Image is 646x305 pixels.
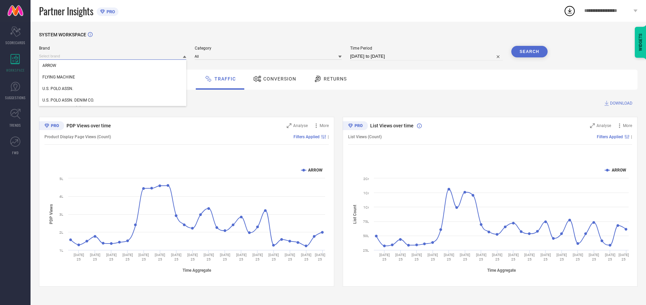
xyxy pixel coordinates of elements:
text: 2L [59,231,63,234]
text: [DATE] 25 [74,253,84,261]
span: Product Display Page Views (Count) [44,134,111,139]
tspan: Time Aggregate [487,268,516,273]
span: PDP Views over time [66,123,111,128]
div: U.S. POLO ASSN. DENIM CO. [39,94,186,106]
tspan: PDP Views [49,204,54,224]
text: [DATE] 25 [605,253,615,261]
text: [DATE] 25 [236,253,247,261]
text: ARROW [612,168,626,173]
span: SYSTEM WORKSPACE [39,32,86,37]
text: [DATE] 25 [444,253,454,261]
text: [DATE] 25 [138,253,149,261]
text: [DATE] 25 [573,253,583,261]
text: [DATE] 25 [492,253,502,261]
text: [DATE] 25 [412,253,422,261]
span: | [328,134,329,139]
text: [DATE] 25 [427,253,438,261]
text: [DATE] 25 [187,253,198,261]
text: 1Cr [363,205,369,209]
text: [DATE] 25 [540,253,551,261]
text: [DATE] 25 [204,253,214,261]
span: TRENDS [9,123,21,128]
tspan: List Count [353,205,357,224]
text: 75L [363,220,369,223]
span: SUGGESTIONS [5,95,26,100]
span: Traffic [214,76,236,82]
span: Returns [324,76,347,82]
text: 2Cr [363,177,369,181]
tspan: Time Aggregate [183,268,211,273]
span: Conversion [263,76,296,82]
svg: Zoom [287,123,291,128]
span: U.S. POLO ASSN. [42,86,73,91]
text: [DATE] 25 [171,253,182,261]
text: [DATE] 25 [589,253,599,261]
text: [DATE] 25 [301,253,311,261]
span: Filters Applied [293,134,320,139]
div: U.S. POLO ASSN. [39,83,186,94]
text: 1L [59,249,63,252]
span: More [320,123,329,128]
span: FLYING MACHINE [42,75,75,79]
text: [DATE] 25 [619,253,629,261]
text: 25L [363,249,369,252]
text: [DATE] 25 [395,253,406,261]
text: [DATE] 25 [252,253,263,261]
div: Premium [39,121,64,131]
span: List Views over time [370,123,414,128]
span: ARROW [42,63,56,68]
span: Filters Applied [597,134,623,139]
text: 3L [59,213,63,216]
span: Analyse [293,123,308,128]
text: 4L [59,195,63,198]
input: Select brand [39,53,186,60]
input: Select time period [350,52,503,60]
span: DOWNLOAD [610,100,632,107]
div: Premium [343,121,368,131]
text: [DATE] 25 [155,253,165,261]
text: [DATE] 25 [460,253,470,261]
text: [DATE] 25 [556,253,567,261]
span: Brand [39,46,186,51]
text: [DATE] 25 [106,253,117,261]
span: Category [195,46,342,51]
text: [DATE] 25 [268,253,279,261]
span: PRO [105,9,115,14]
span: FWD [12,150,19,155]
text: [DATE] 25 [315,253,325,261]
div: Open download list [564,5,576,17]
div: ARROW [39,60,186,71]
text: [DATE] 25 [476,253,487,261]
text: 50L [363,234,369,238]
span: Time Period [350,46,503,51]
span: List Views (Count) [348,134,382,139]
span: WORKSPACE [6,68,25,73]
button: Search [511,46,548,57]
text: 5L [59,177,63,181]
span: Partner Insights [39,4,93,18]
text: [DATE] 25 [90,253,100,261]
span: More [623,123,632,128]
text: [DATE] 25 [379,253,390,261]
div: FLYING MACHINE [39,71,186,83]
span: U.S. POLO ASSN. DENIM CO. [42,98,94,103]
span: Analyse [596,123,611,128]
text: [DATE] 25 [508,253,519,261]
span: SCORECARDS [5,40,25,45]
text: ARROW [308,168,323,173]
text: [DATE] 25 [122,253,133,261]
text: [DATE] 25 [285,253,295,261]
svg: Zoom [590,123,595,128]
text: [DATE] 25 [524,253,535,261]
text: 1Cr [363,191,369,195]
text: [DATE] 25 [220,253,230,261]
span: | [631,134,632,139]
